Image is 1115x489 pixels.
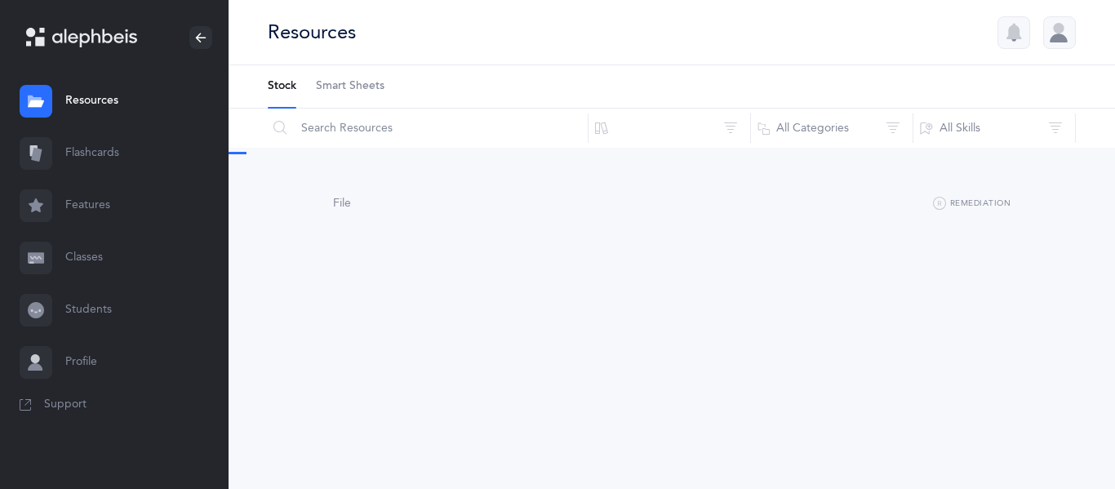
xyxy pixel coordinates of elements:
[44,397,87,413] span: Support
[913,109,1076,148] button: All Skills
[316,78,384,95] span: Smart Sheets
[333,197,351,210] span: File
[267,109,589,148] input: Search Resources
[750,109,913,148] button: All Categories
[268,19,356,46] div: Resources
[933,194,1011,214] button: Remediation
